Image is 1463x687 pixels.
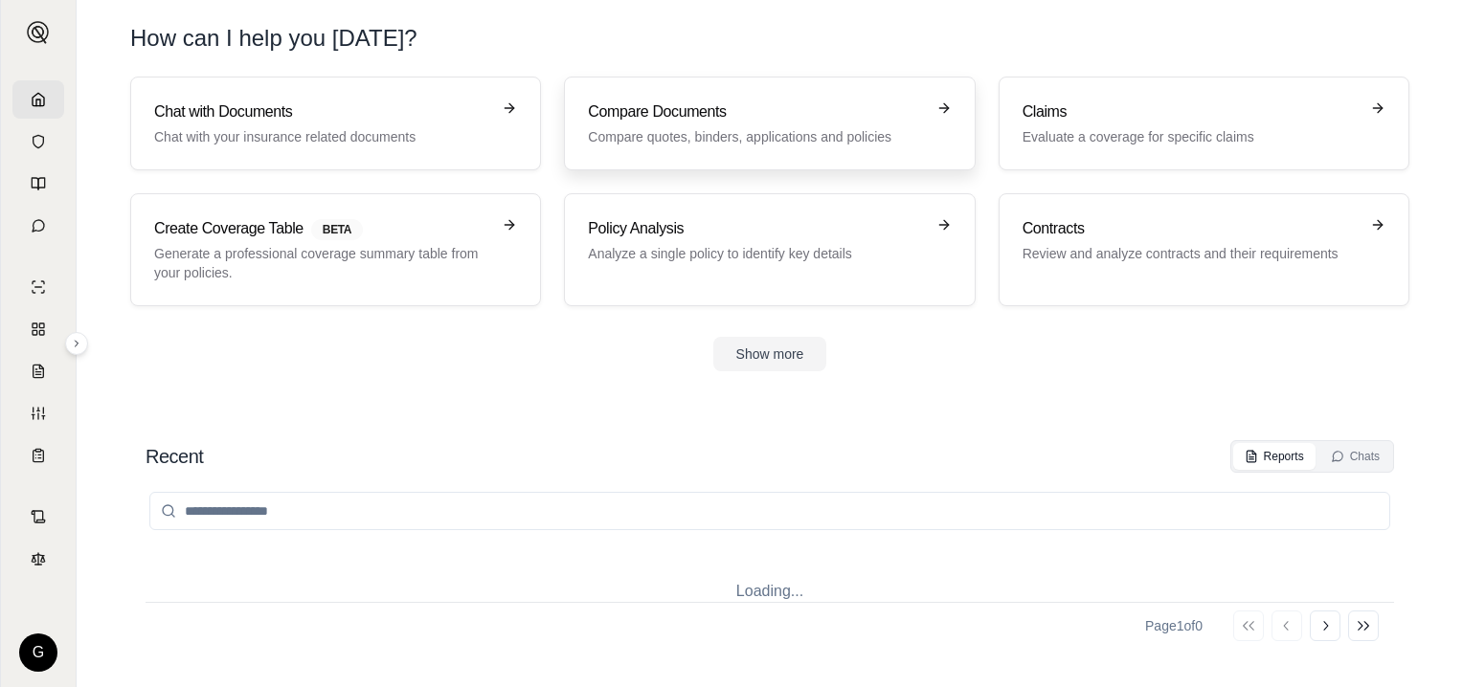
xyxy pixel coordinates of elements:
[19,633,57,672] div: G
[1145,616,1203,635] div: Page 1 of 0
[1023,127,1359,146] p: Evaluate a coverage for specific claims
[12,310,64,348] a: Policy Comparisons
[130,23,1409,54] h1: How can I help you [DATE]?
[588,127,924,146] p: Compare quotes, binders, applications and policies
[12,540,64,578] a: Legal Search Engine
[12,80,64,119] a: Home
[311,219,363,240] span: BETA
[999,193,1409,306] a: ContractsReview and analyze contracts and their requirements
[12,436,64,475] a: Coverage Table
[1233,443,1316,470] button: Reports
[12,207,64,245] a: Chat
[154,217,490,240] h3: Create Coverage Table
[146,549,1394,633] div: Loading...
[1245,449,1304,464] div: Reports
[588,100,924,123] h3: Compare Documents
[564,193,975,306] a: Policy AnalysisAnalyze a single policy to identify key details
[564,77,975,170] a: Compare DocumentsCompare quotes, binders, applications and policies
[130,77,541,170] a: Chat with DocumentsChat with your insurance related documents
[1023,100,1359,123] h3: Claims
[154,244,490,282] p: Generate a professional coverage summary table from your policies.
[588,217,924,240] h3: Policy Analysis
[12,498,64,536] a: Contract Analysis
[999,77,1409,170] a: ClaimsEvaluate a coverage for specific claims
[588,244,924,263] p: Analyze a single policy to identify key details
[12,394,64,432] a: Custom Report
[713,337,827,371] button: Show more
[146,443,203,470] h2: Recent
[19,13,57,52] button: Expand sidebar
[12,268,64,306] a: Single Policy
[1319,443,1391,470] button: Chats
[12,352,64,390] a: Claim Coverage
[65,332,88,355] button: Expand sidebar
[1023,244,1359,263] p: Review and analyze contracts and their requirements
[12,165,64,203] a: Prompt Library
[154,100,490,123] h3: Chat with Documents
[1331,449,1380,464] div: Chats
[1023,217,1359,240] h3: Contracts
[27,21,50,44] img: Expand sidebar
[12,122,64,161] a: Documents Vault
[130,193,541,306] a: Create Coverage TableBETAGenerate a professional coverage summary table from your policies.
[154,127,490,146] p: Chat with your insurance related documents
